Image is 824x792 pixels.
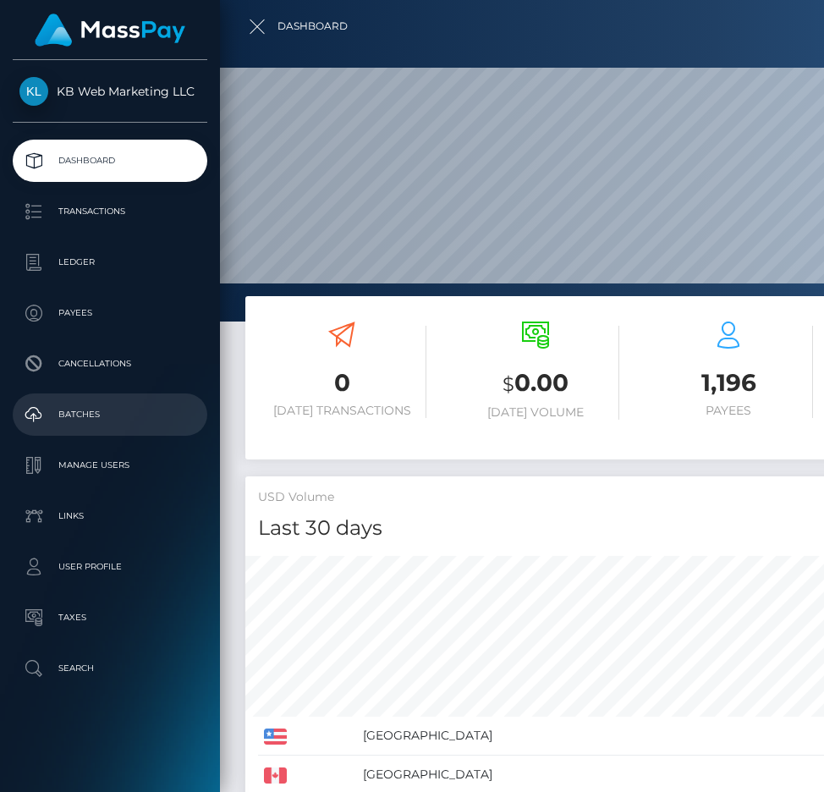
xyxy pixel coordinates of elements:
a: Payees [13,292,207,334]
img: KB Web Marketing LLC [19,77,48,106]
p: Dashboard [19,148,201,173]
p: Search [19,656,201,681]
a: Batches [13,393,207,436]
a: Dashboard [13,140,207,182]
p: Taxes [19,605,201,630]
img: MassPay Logo [35,14,185,47]
p: Ledger [19,250,201,275]
p: Transactions [19,199,201,224]
p: Links [19,503,201,529]
a: Cancellations [13,343,207,385]
a: Search [13,647,207,690]
p: Manage Users [19,453,201,478]
a: User Profile [13,546,207,588]
p: Batches [19,402,201,427]
a: Transactions [13,190,207,233]
p: Cancellations [19,351,201,377]
span: KB Web Marketing LLC [13,84,207,99]
a: Taxes [13,597,207,639]
p: User Profile [19,554,201,580]
a: Links [13,495,207,537]
a: Manage Users [13,444,207,487]
p: Payees [19,300,201,326]
a: Ledger [13,241,207,283]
